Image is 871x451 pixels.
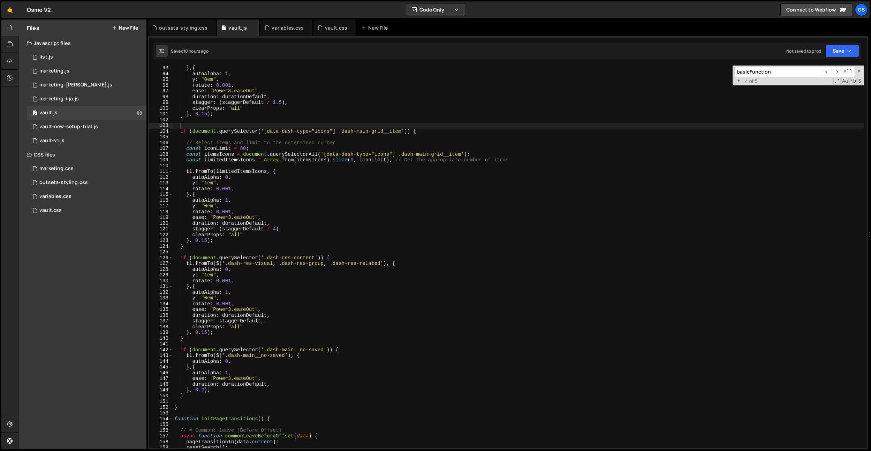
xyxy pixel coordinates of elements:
div: 152 [149,405,173,411]
span: Toggle Replace mode [735,78,742,84]
div: 100 [149,106,173,112]
div: 151 [149,399,173,405]
div: 93 [149,65,173,71]
span: 0 [33,111,37,116]
div: 139 [149,330,173,336]
div: 125 [149,249,173,255]
span: Alt-Enter [841,67,855,77]
div: marketing-ilja.js [39,96,79,102]
div: 126 [149,255,173,261]
div: Javascript files [18,36,146,50]
div: vault.css [325,24,347,31]
div: 16596/45133.js [27,106,146,120]
div: 156 [149,428,173,434]
div: 16596/45156.css [27,176,146,190]
div: 109 [149,157,173,163]
div: 148 [149,382,173,388]
div: variables.css [39,193,71,200]
span: Whole Word Search [849,78,857,85]
div: 108 [149,152,173,158]
div: 116 [149,198,173,204]
div: 120 [149,221,173,227]
div: 104 [149,129,173,135]
div: vault.js [39,110,58,116]
div: 159 [149,445,173,451]
div: 94 [149,71,173,77]
div: outseta-styling.css [159,24,207,31]
div: 96 [149,83,173,89]
h2: Files [27,24,39,32]
button: Save [825,45,859,57]
div: New File [361,24,391,31]
div: 16596/45151.js [27,50,146,64]
div: CSS files [18,148,146,162]
span: Search In Selection [857,78,862,85]
div: variables.css [272,24,304,31]
div: 123 [149,238,173,244]
div: vault.css [39,207,62,214]
div: 131 [149,284,173,290]
div: 112 [149,175,173,181]
div: 145 [149,364,173,370]
div: 111 [149,169,173,175]
div: 95 [149,77,173,83]
div: 102 [149,117,173,123]
div: 16596/45423.js [27,92,146,106]
div: 98 [149,94,173,100]
div: 121 [149,226,173,232]
div: 117 [149,203,173,209]
div: marketing.js [39,68,69,74]
div: 97 [149,88,173,94]
div: 132 [149,290,173,296]
a: 🤙 [1,1,18,18]
div: 129 [149,272,173,278]
div: Not saved to prod [786,48,821,54]
div: vault.js [228,24,247,31]
div: outseta-styling.css [39,179,88,186]
div: 118 [149,209,173,215]
div: 146 [149,370,173,376]
div: marketing.css [39,166,74,172]
div: 119 [149,215,173,221]
div: vault-v1.js [39,138,65,144]
div: 144 [149,359,173,365]
div: 124 [149,244,173,250]
div: Saved [171,48,209,54]
span: ​ [822,67,832,77]
a: Os [855,3,868,16]
div: 103 [149,123,173,129]
div: 99 [149,100,173,106]
button: New File [112,25,138,31]
div: 16596/45422.js [27,64,146,78]
div: 115 [149,192,173,198]
div: 128 [149,267,173,273]
span: RegExp Search [833,78,841,85]
div: marketing-[PERSON_NAME].js [39,82,112,88]
div: 16596/45424.js [27,78,146,92]
div: 16596/45154.css [27,190,146,204]
div: 130 [149,278,173,284]
button: Code Only [406,3,465,16]
div: 133 [149,295,173,301]
div: 153 [149,410,173,416]
div: 16596/45152.js [27,120,146,134]
div: 136 [149,313,173,319]
div: 106 [149,140,173,146]
div: 110 [149,163,173,169]
div: 127 [149,261,173,267]
div: 147 [149,376,173,382]
a: Connect to Webflow [780,3,853,16]
div: Osmo V2 [27,6,51,14]
div: list.js [39,54,53,60]
div: 101 [149,111,173,117]
div: 135 [149,307,173,313]
div: 16596/45446.css [27,162,146,176]
div: 105 [149,134,173,140]
div: 150 [149,393,173,399]
div: 155 [149,422,173,428]
div: 142 [149,347,173,353]
span: CaseSensitive Search [841,78,849,85]
div: 157 [149,433,173,439]
div: 16596/45153.css [27,204,146,217]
